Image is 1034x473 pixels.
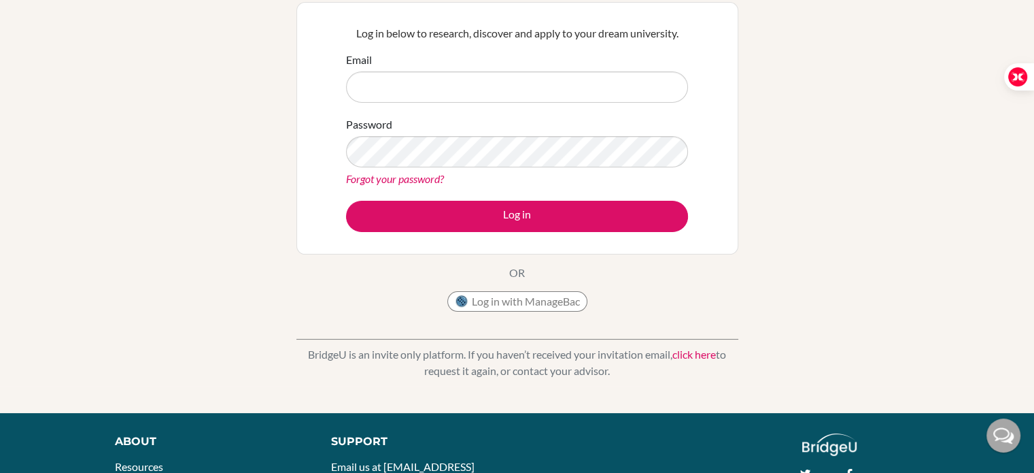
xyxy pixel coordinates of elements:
[447,291,587,312] button: Log in with ManageBac
[346,52,372,68] label: Email
[802,434,857,456] img: logo_white@2x-f4f0deed5e89b7ecb1c2cc34c3e3d731f90f0f143d5ea2071677605dd97b5244.png
[31,10,58,22] span: Help
[509,265,525,281] p: OR
[346,172,444,185] a: Forgot your password?
[296,346,738,379] p: BridgeU is an invite only platform. If you haven’t received your invitation email, to request it ...
[672,348,716,361] a: click here
[115,434,300,450] div: About
[346,201,688,232] button: Log in
[346,116,392,133] label: Password
[331,434,502,450] div: Support
[115,460,163,473] a: Resources
[346,25,688,42] p: Log in below to research, discover and apply to your dream university.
